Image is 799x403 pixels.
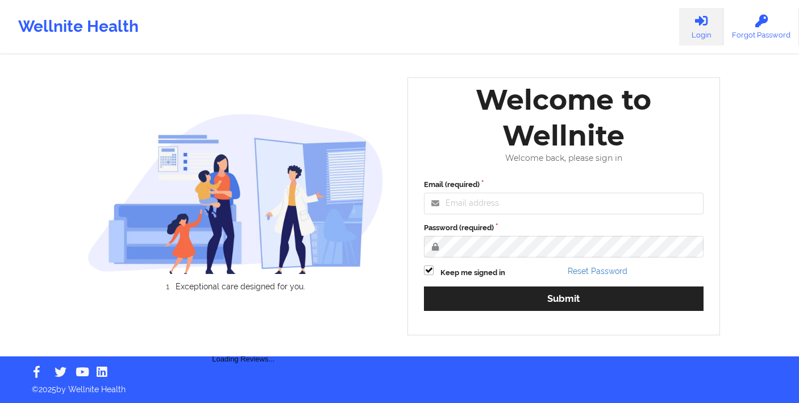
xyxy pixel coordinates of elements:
img: wellnite-auth-hero_200.c722682e.png [88,113,384,274]
button: Submit [424,286,704,311]
label: Email (required) [424,179,704,190]
a: Login [679,8,723,45]
a: Forgot Password [723,8,799,45]
li: Exceptional care designed for you. [97,282,384,291]
div: Loading Reviews... [88,310,400,365]
p: © 2025 by Wellnite Health [24,376,775,395]
div: Welcome back, please sign in [416,153,711,163]
a: Reset Password [568,267,627,276]
label: Password (required) [424,222,704,234]
label: Keep me signed in [440,267,505,279]
div: Welcome to Wellnite [416,82,711,153]
input: Email address [424,193,704,214]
